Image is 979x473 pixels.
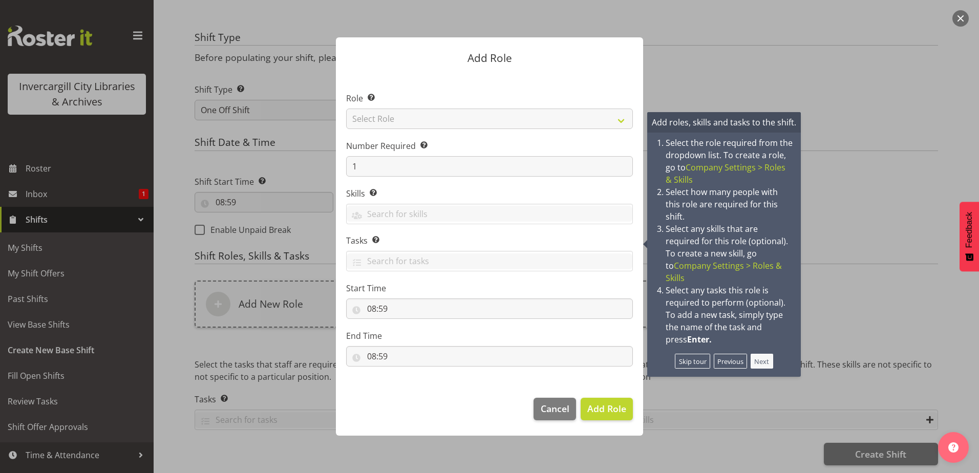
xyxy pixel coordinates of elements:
[346,92,633,104] label: Role
[346,346,633,367] input: Click to select...
[346,53,633,63] p: Add Role
[651,116,797,128] div: Add roles, skills and tasks to the shift.
[666,137,793,186] li: Select the role required from the dropdown list. To create a role, go to
[347,253,632,269] input: Search for tasks
[587,402,626,415] span: Add Role
[346,298,633,319] input: Click to select...
[666,162,785,185] a: Company Settings > Roles & Skills
[346,330,633,342] label: End Time
[541,402,569,415] span: Cancel
[666,284,793,346] li: Select any tasks this role is required to perform (optional). To add a new task, simply type the ...
[346,234,633,247] label: Tasks
[675,354,710,369] button: Skip tour
[751,354,773,369] button: Next
[666,223,793,284] li: Select any skills that are required for this role (optional). To create a new skill, go to
[346,140,633,152] label: Number Required
[948,442,959,453] img: help-xxl-2.png
[581,398,633,420] button: Add Role
[714,354,748,369] button: Previous
[960,202,979,271] button: Feedback - Show survey
[346,187,633,200] label: Skills
[666,260,782,284] a: Company Settings > Roles & Skills
[534,398,576,420] button: Cancel
[346,282,633,294] label: Start Time
[687,334,712,345] strong: Enter.
[965,212,974,248] span: Feedback
[347,206,632,222] input: Search for skills
[666,186,793,223] li: Select how many people with this role are required for this shift.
